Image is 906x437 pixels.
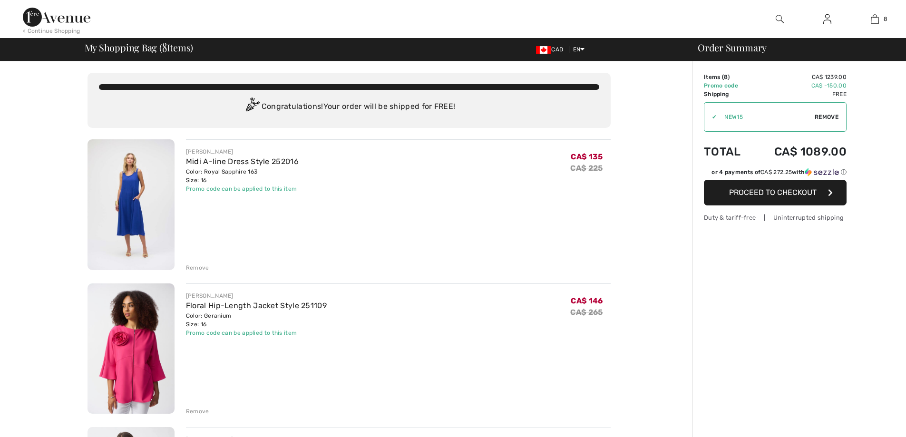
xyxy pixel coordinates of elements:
[571,152,603,161] span: CA$ 135
[573,46,585,53] span: EN
[99,97,599,117] div: Congratulations! Your order will be shipped for FREE!
[823,13,831,25] img: My Info
[704,180,847,205] button: Proceed to Checkout
[704,113,717,121] div: ✔
[536,46,551,54] img: Canadian Dollar
[186,407,209,416] div: Remove
[536,46,567,53] span: CAD
[186,147,299,156] div: [PERSON_NAME]
[186,311,327,329] div: Color: Geranium Size: 16
[805,168,839,176] img: Sezzle
[88,283,175,414] img: Floral Hip-Length Jacket Style 251109
[711,168,847,176] div: or 4 payments of with
[704,168,847,180] div: or 4 payments ofCA$ 272.25withSezzle Click to learn more about Sezzle
[704,136,752,168] td: Total
[752,73,847,81] td: CA$ 1239.00
[243,97,262,117] img: Congratulation2.svg
[570,308,603,317] s: CA$ 265
[704,81,752,90] td: Promo code
[760,169,792,175] span: CA$ 272.25
[570,164,603,173] s: CA$ 225
[186,291,327,300] div: [PERSON_NAME]
[186,167,299,185] div: Color: Royal Sapphire 163 Size: 16
[186,263,209,272] div: Remove
[776,13,784,25] img: search the website
[871,13,879,25] img: My Bag
[571,296,603,305] span: CA$ 146
[186,185,299,193] div: Promo code can be applied to this item
[816,13,839,25] a: Sign In
[88,139,175,270] img: Midi A-line Dress Style 252016
[752,90,847,98] td: Free
[704,90,752,98] td: Shipping
[162,40,167,53] span: 8
[884,15,887,23] span: 8
[724,74,728,80] span: 8
[186,329,327,337] div: Promo code can be applied to this item
[729,188,817,197] span: Proceed to Checkout
[23,27,80,35] div: < Continue Shopping
[23,8,90,27] img: 1ère Avenue
[704,213,847,222] div: Duty & tariff-free | Uninterrupted shipping
[186,157,299,166] a: Midi A-line Dress Style 252016
[851,13,898,25] a: 8
[752,81,847,90] td: CA$ -150.00
[752,136,847,168] td: CA$ 1089.00
[85,43,194,52] span: My Shopping Bag ( Items)
[704,73,752,81] td: Items ( )
[186,301,327,310] a: Floral Hip-Length Jacket Style 251109
[815,113,838,121] span: Remove
[717,103,815,131] input: Promo code
[686,43,900,52] div: Order Summary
